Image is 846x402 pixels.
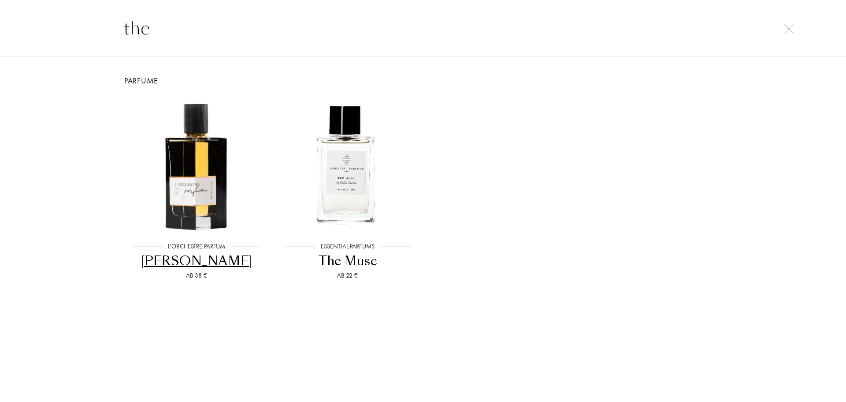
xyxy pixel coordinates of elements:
[163,242,230,251] div: L'Orchestre Parfum
[276,271,420,280] div: Ab 22 €
[276,252,420,270] div: The Musc
[272,86,423,291] a: The MuscEssential ParfumsThe MuscAb 22 €
[121,86,272,291] a: Thé DarboukaL'Orchestre Parfum[PERSON_NAME]Ab 38 €
[125,271,269,280] div: Ab 38 €
[280,96,416,232] img: The Musc
[784,24,794,34] img: cross.svg
[106,15,740,41] input: Suche
[115,75,731,86] div: Parfume
[125,252,269,270] div: [PERSON_NAME]
[129,96,264,232] img: Thé Darbouka
[316,242,379,251] div: Essential Parfums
